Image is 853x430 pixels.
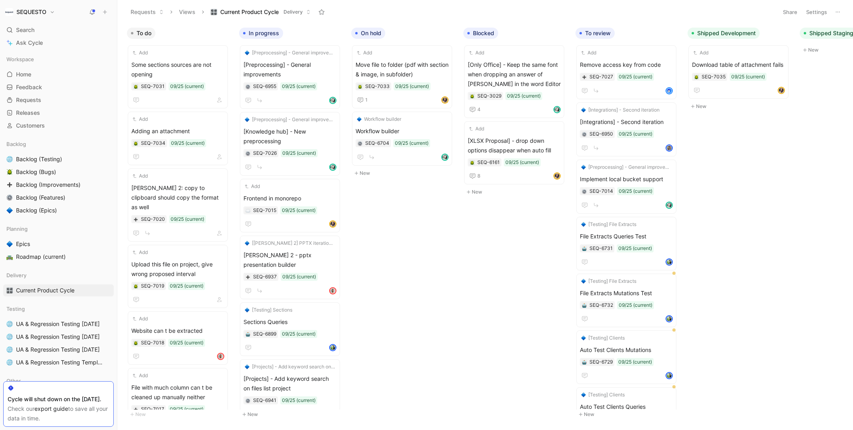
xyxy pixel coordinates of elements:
span: Customers [16,122,45,130]
button: 🪲 [694,74,699,80]
div: SEQ-7026 [253,149,277,157]
button: 🪲 [133,340,139,346]
a: 🔷[Testing] SectionsSections Queries09/25 (current)avatar [240,302,340,356]
img: 🔷 [6,207,13,214]
img: avatar [666,316,672,322]
button: In progress [239,28,283,39]
div: 09/25 (current) [731,73,765,81]
span: [Testing] File Extracts [588,220,636,228]
a: Add[Only Office] - Keep the same font when dropping an answer of [PERSON_NAME] in the word Editor... [464,45,564,118]
a: Home [3,68,114,80]
button: ⚙️ [245,150,251,156]
span: Download table of attachment fails [692,60,785,70]
a: 🌐UA & Regression Testing [DATE] [3,318,114,330]
button: 🔷[Preprocessing] - General improvements [243,49,336,57]
img: 🔷 [581,279,586,284]
button: Add [692,49,710,57]
div: Workspace [3,53,114,65]
button: ⚙️ [5,193,14,202]
span: Current Product Cycle [220,8,279,16]
span: [Testing] Clients [588,334,625,342]
div: 09/25 (current) [619,130,652,138]
div: SEQ-7019 [141,282,164,290]
span: [XLSX Proposal] - drop down options disappear when auto fill [468,136,561,155]
button: Shipped Development [688,28,760,39]
a: 🔷Backlog (Epics) [3,204,114,216]
button: 🪲 [469,93,475,99]
button: To review [575,28,615,39]
span: Planning [6,225,28,233]
a: AddAdding an attachment09/25 (current) [128,112,228,165]
a: 🔷[Preprocessing] - General improvements[Preprocessing] - General improvements09/25 (current)avatar [240,45,340,109]
img: ⚙️ [582,189,587,194]
img: ⚙️ [6,194,13,201]
img: 🔷 [6,241,13,247]
a: ➕Backlog (Improvements) [3,179,114,191]
img: 🤖 [245,332,250,337]
img: 🔷 [581,165,586,170]
a: 🔷Epics [3,238,114,250]
button: 🔷[Testing] File Extracts [580,277,638,285]
a: 🎛️Current Product Cycle [3,284,114,296]
img: ➕ [6,182,13,188]
img: avatar [330,221,336,227]
h1: SEQUESTO [16,8,46,16]
span: Backlog (Features) [16,194,65,202]
img: avatar [330,98,336,103]
img: 🪲 [358,84,362,89]
a: AddUpload this file on project, give wrong proposed interval09/25 (current) [128,245,228,308]
button: 🔷[Preprocessing] - General improvements [243,116,336,124]
button: Settings [803,6,831,18]
button: Add [356,49,373,57]
a: 🔷[[PERSON_NAME] 2] PPTX iteration 2[PERSON_NAME] 2 - pptx presentation builder09/25 (current)avatar [240,236,340,299]
div: 09/25 (current) [619,301,652,309]
span: File Extracts Queries Test [580,232,673,241]
img: 🤖 [582,246,587,251]
div: ⚙️ [581,188,587,194]
div: ➕ [581,74,587,80]
button: Add [131,49,149,57]
a: 🔷[Preprocessing] - General improvementsImplement local bucket support09/25 (current)avatar [576,160,676,214]
a: Ask Cycle [3,37,114,49]
img: avatar [554,173,560,179]
button: 🔷[Testing] Clients [580,334,626,342]
a: 🌐Backlog (Testing) [3,153,114,165]
div: 🪲 [469,160,475,165]
div: 09/25 (current) [507,92,541,100]
span: Remove access key from code [580,60,673,70]
img: avatar [554,107,560,112]
button: ⚙️ [581,131,587,137]
span: Workspace [6,55,34,63]
img: 🛣️ [6,254,13,260]
button: 🪲 [133,283,139,289]
button: On hold [351,28,385,39]
div: ⚙️ [245,84,251,89]
span: [Preprocessing] - General improvements [243,60,336,79]
img: ⚙️ [245,84,250,89]
span: Shipped Development [697,29,756,37]
button: 🔷[[PERSON_NAME] 2] PPTX iteration 2 [243,239,336,247]
img: avatar [666,88,672,94]
span: Current Product Cycle [16,286,74,294]
img: 🔷 [245,241,249,246]
div: SEQ-7027 [589,73,613,81]
span: Home [16,70,31,78]
button: 🪲 [357,84,363,89]
img: 🪲 [133,84,138,89]
img: 🌐 [6,156,13,162]
img: ➕ [582,75,587,80]
div: SEQ-6899 [253,330,276,338]
span: Upload this file on project, give wrong proposed interval [131,260,224,279]
button: 🔷[Preprocessing] - General improvements [580,163,673,171]
div: 09/25 (current) [619,73,652,81]
button: 8 [468,171,482,181]
button: ➕ [245,274,251,280]
div: Delivery [3,269,114,281]
img: 🔷 [245,117,249,122]
span: Epics [16,240,30,248]
span: Requests [16,96,41,104]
